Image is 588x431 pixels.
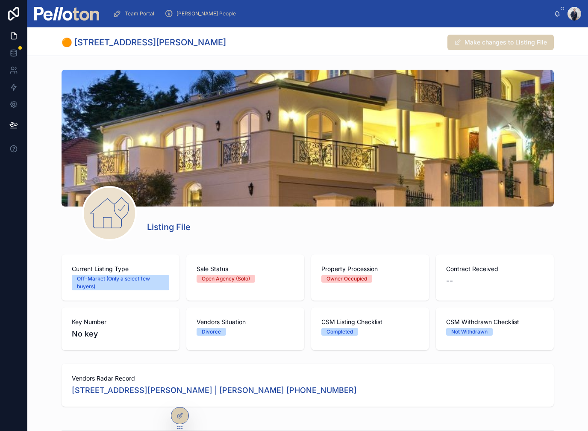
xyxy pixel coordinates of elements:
span: Current Listing Type [72,265,169,273]
div: Owner Occupied [326,275,367,283]
span: Vendors Situation [197,318,294,326]
span: Vendors Radar Record [72,374,544,383]
span: CSM Listing Checklist [321,318,419,326]
img: App logo [34,7,99,21]
div: Completed [326,328,353,336]
div: Divorce [202,328,221,336]
span: Key Number [72,318,169,326]
span: [PERSON_NAME] People [176,10,236,17]
a: [PERSON_NAME] People [162,6,242,21]
span: No key [72,328,169,340]
div: Off-Market (Only a select few buyers) [77,275,164,290]
a: Team Portal [110,6,160,21]
button: Make changes to Listing File [447,35,554,50]
h1: Listing File [147,221,191,233]
span: Sale Status [197,265,294,273]
div: Not Withdrawn [451,328,488,336]
div: scrollable content [106,4,554,23]
span: Property Procession [321,265,419,273]
span: Team Portal [125,10,154,17]
a: [STREET_ADDRESS][PERSON_NAME] | [PERSON_NAME] [PHONE_NUMBER] [72,384,357,396]
span: -- [446,275,453,287]
div: Open Agency (Solo) [202,275,250,283]
span: CSM Withdrawn Checklist [446,318,544,326]
span: Contract Received [446,265,544,273]
h1: 🟠 [STREET_ADDRESS][PERSON_NAME] [62,36,226,48]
